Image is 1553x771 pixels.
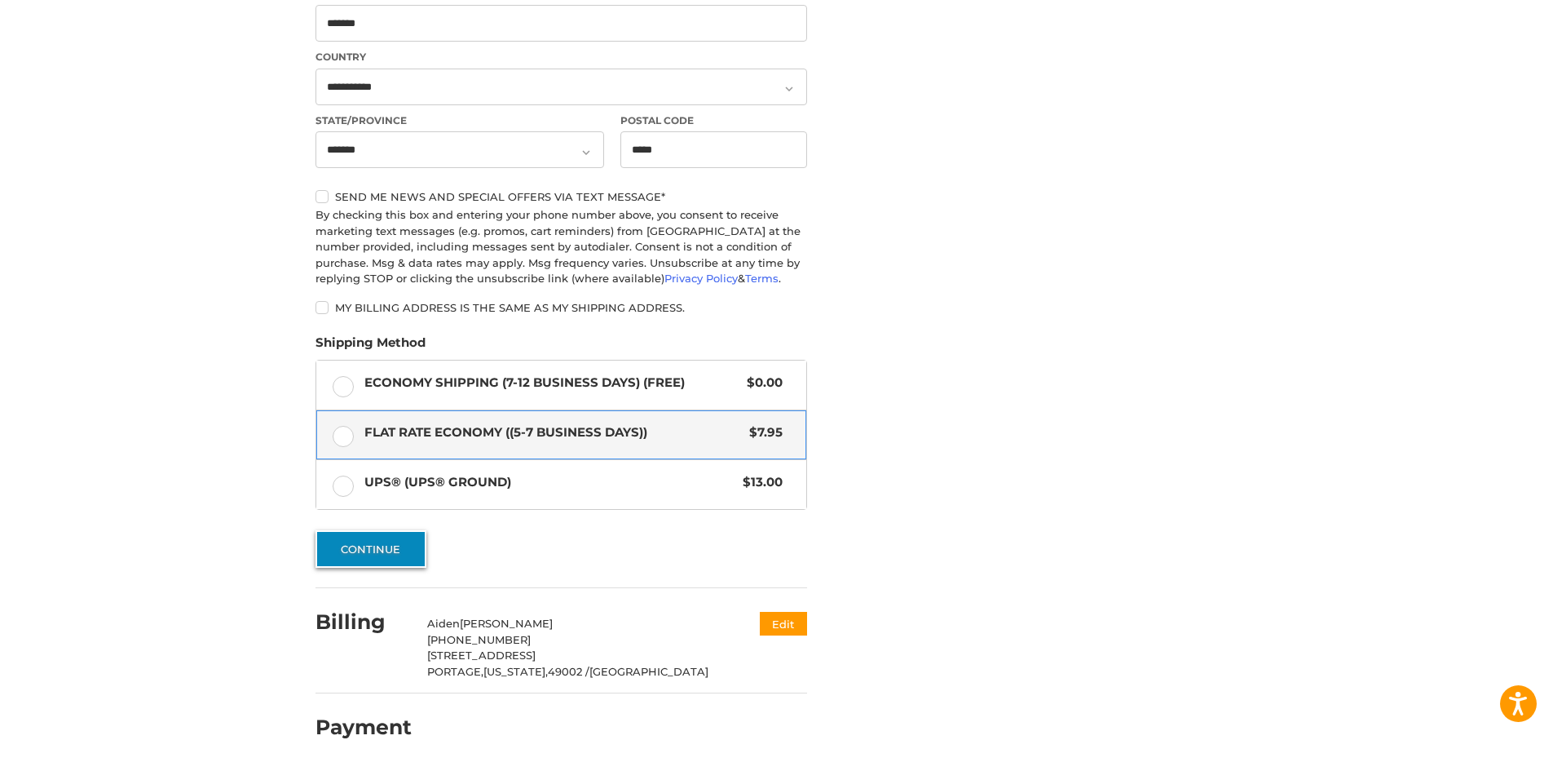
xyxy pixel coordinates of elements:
legend: Shipping Method [315,334,426,360]
span: UPS® (UPS® Ground) [364,473,735,492]
span: [GEOGRAPHIC_DATA] [589,665,708,678]
span: $7.95 [741,423,783,442]
label: My billing address is the same as my shipping address. [315,301,807,314]
button: Edit [760,612,807,636]
span: [STREET_ADDRESS] [427,649,536,662]
div: By checking this box and entering your phone number above, you consent to receive marketing text ... [315,207,807,287]
span: $0.00 [739,374,783,392]
label: Send me news and special offers via text message* [315,190,807,203]
span: $13.00 [735,473,783,492]
span: PORTAGE, [427,665,483,678]
span: [PHONE_NUMBER] [427,633,531,646]
span: Aiden [427,617,460,630]
span: Flat Rate Economy ((5-7 Business Days)) [364,423,742,442]
label: Country [315,50,807,64]
span: 49002 / [548,665,589,678]
span: [US_STATE], [483,665,548,678]
button: Continue [315,530,426,568]
span: [PERSON_NAME] [460,617,553,630]
label: State/Province [315,113,604,128]
a: Privacy Policy [664,272,738,285]
span: Economy Shipping (7-12 Business Days) (Free) [364,374,739,392]
a: Terms [745,272,779,285]
h2: Payment [315,715,412,740]
h2: Billing [315,609,411,635]
label: Postal Code [620,113,808,128]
